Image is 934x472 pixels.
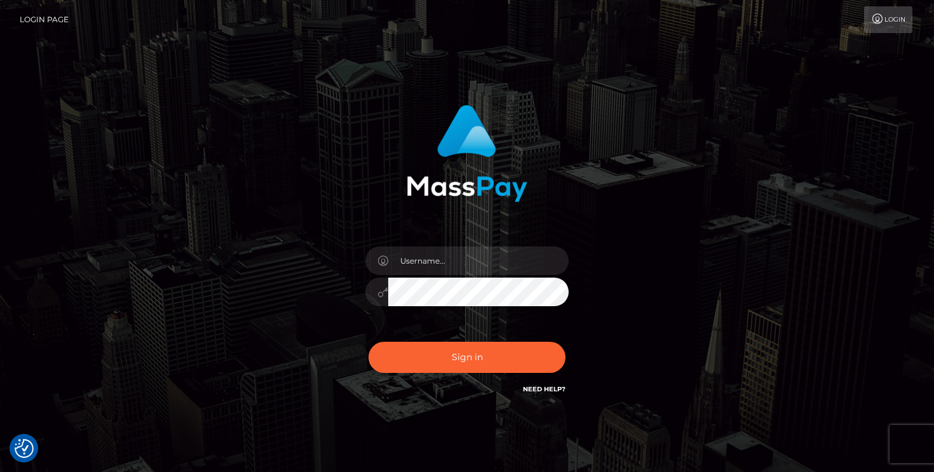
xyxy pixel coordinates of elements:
[15,439,34,458] button: Consent Preferences
[388,246,569,275] input: Username...
[864,6,912,33] a: Login
[369,342,565,373] button: Sign in
[523,385,565,393] a: Need Help?
[20,6,69,33] a: Login Page
[15,439,34,458] img: Revisit consent button
[407,105,527,202] img: MassPay Login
